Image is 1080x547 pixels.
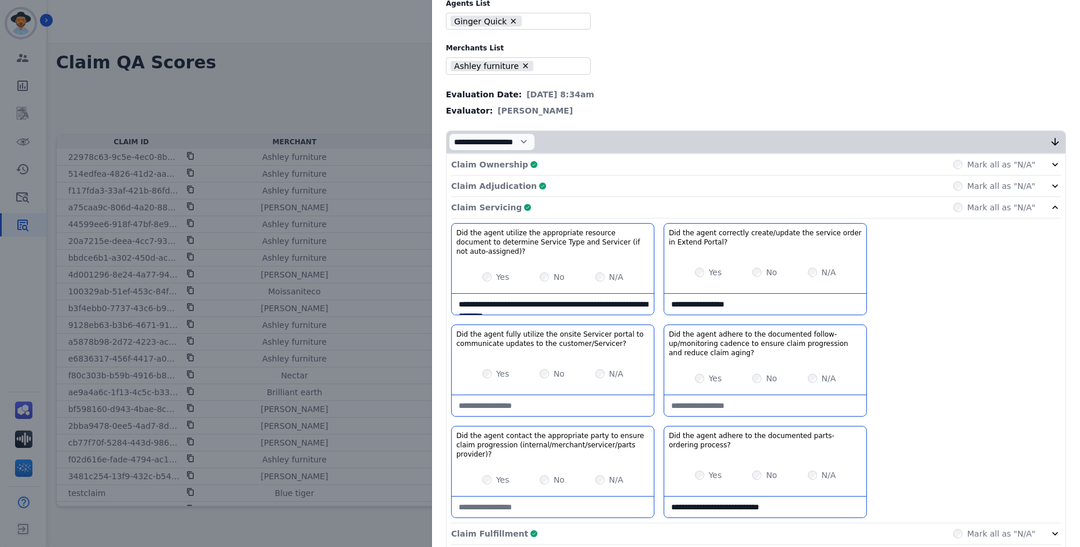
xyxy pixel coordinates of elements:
[609,474,624,486] label: N/A
[822,373,836,384] label: N/A
[554,368,565,380] label: No
[822,469,836,481] label: N/A
[446,105,1066,116] div: Evaluator:
[446,43,1066,53] label: Merchants List
[496,271,510,283] label: Yes
[554,271,565,283] label: No
[967,202,1035,213] label: Mark all as "N/A"
[709,469,722,481] label: Yes
[456,431,649,459] h3: Did the agent contact the appropriate party to ensure claim progression (internal/merchant/servic...
[446,89,1066,100] div: Evaluation Date:
[967,180,1035,192] label: Mark all as "N/A"
[967,528,1035,539] label: Mark all as "N/A"
[497,105,573,116] span: [PERSON_NAME]
[766,373,777,384] label: No
[521,61,530,70] button: Remove Ashley furniture
[451,159,528,170] p: Claim Ownership
[456,330,649,348] h3: Did the agent fully utilize the onsite Servicer portal to communicate updates to the customer/Ser...
[609,368,624,380] label: N/A
[609,271,624,283] label: N/A
[669,228,862,247] h3: Did the agent correctly create/update the service order in Extend Portal?
[449,14,583,28] ul: selected options
[451,180,537,192] p: Claim Adjudication
[766,469,777,481] label: No
[449,59,583,73] ul: selected options
[967,159,1035,170] label: Mark all as "N/A"
[456,228,649,256] h3: Did the agent utilize the appropriate resource document to determine Service Type and Servicer (i...
[822,267,836,278] label: N/A
[709,267,722,278] label: Yes
[709,373,722,384] label: Yes
[554,474,565,486] label: No
[496,474,510,486] label: Yes
[669,431,862,450] h3: Did the agent adhere to the documented parts-ordering process?
[496,368,510,380] label: Yes
[766,267,777,278] label: No
[451,61,534,72] li: Ashley furniture
[451,528,528,539] p: Claim Fulfillment
[669,330,862,358] h3: Did the agent adhere to the documented follow-up/monitoring cadence to ensure claim progression a...
[526,89,594,100] span: [DATE] 8:34am
[451,16,522,27] li: Ginger Quick
[451,202,522,213] p: Claim Servicing
[509,17,518,25] button: Remove Ginger Quick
